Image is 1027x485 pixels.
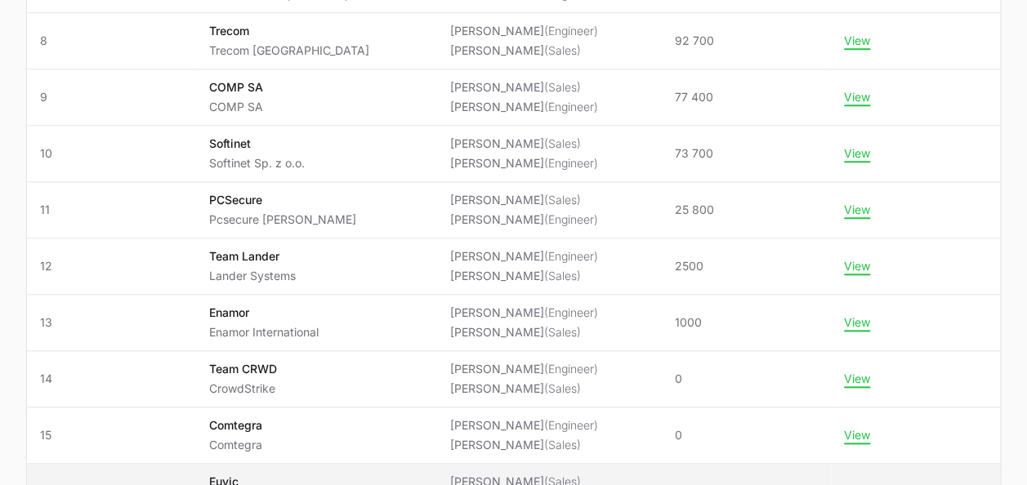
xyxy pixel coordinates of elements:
[675,145,713,162] span: 73 700
[40,202,183,218] span: 11
[675,427,682,443] span: 0
[40,145,183,162] span: 10
[544,305,598,319] span: (Engineer)
[209,136,305,152] p: Softinet
[450,136,598,152] li: [PERSON_NAME]
[675,33,714,49] span: 92 700
[544,136,581,150] span: (Sales)
[844,372,870,386] button: View
[675,371,682,387] span: 0
[450,305,598,321] li: [PERSON_NAME]
[209,268,296,284] p: Lander Systems
[209,380,277,397] p: CrowdStrike
[544,381,581,395] span: (Sales)
[544,24,598,38] span: (Engineer)
[544,418,598,432] span: (Engineer)
[209,437,262,453] p: Comtegra
[544,212,598,226] span: (Engineer)
[844,202,870,217] button: View
[844,33,870,48] button: View
[209,211,356,228] p: Pcsecure [PERSON_NAME]
[544,325,581,339] span: (Sales)
[675,258,703,274] span: 2500
[544,156,598,170] span: (Engineer)
[450,324,598,340] li: [PERSON_NAME]
[450,248,598,265] li: [PERSON_NAME]
[450,380,598,397] li: [PERSON_NAME]
[209,192,356,208] p: PCSecure
[209,305,319,321] p: Enamor
[209,23,369,39] p: Trecom
[450,211,598,228] li: [PERSON_NAME]
[844,428,870,443] button: View
[209,417,262,434] p: Comtegra
[675,314,702,331] span: 1000
[675,89,713,105] span: 77 400
[209,361,277,377] p: Team CRWD
[844,90,870,105] button: View
[544,43,581,57] span: (Sales)
[209,42,369,59] p: Trecom [GEOGRAPHIC_DATA]
[40,89,183,105] span: 9
[450,417,598,434] li: [PERSON_NAME]
[450,79,598,96] li: [PERSON_NAME]
[675,202,714,218] span: 25 800
[40,314,183,331] span: 13
[450,437,598,453] li: [PERSON_NAME]
[209,99,263,115] p: COMP SA
[209,155,305,171] p: Softinet Sp. z o.o.
[544,438,581,452] span: (Sales)
[450,23,598,39] li: [PERSON_NAME]
[844,146,870,161] button: View
[450,155,598,171] li: [PERSON_NAME]
[544,100,598,113] span: (Engineer)
[544,362,598,376] span: (Engineer)
[450,268,598,284] li: [PERSON_NAME]
[450,42,598,59] li: [PERSON_NAME]
[844,259,870,274] button: View
[40,258,183,274] span: 12
[450,192,598,208] li: [PERSON_NAME]
[40,371,183,387] span: 14
[450,99,598,115] li: [PERSON_NAME]
[40,33,183,49] span: 8
[544,249,598,263] span: (Engineer)
[209,248,296,265] p: Team Lander
[209,79,263,96] p: COMP SA
[544,193,581,207] span: (Sales)
[844,315,870,330] button: View
[544,269,581,283] span: (Sales)
[209,324,319,340] p: Enamor International
[544,80,581,94] span: (Sales)
[40,427,183,443] span: 15
[450,361,598,377] li: [PERSON_NAME]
